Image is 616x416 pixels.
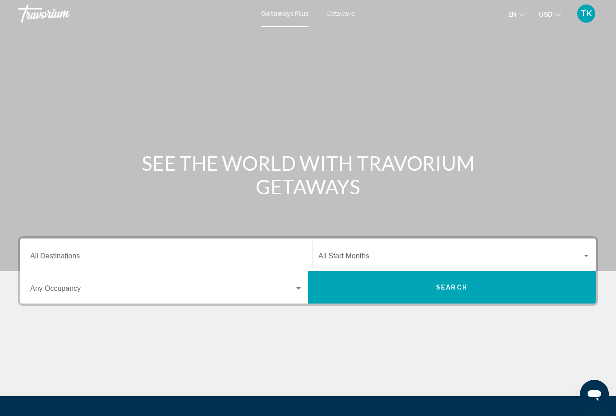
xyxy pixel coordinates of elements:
[580,380,609,409] iframe: Button to launch messaging window
[326,10,355,17] a: Getaways
[308,271,596,304] button: Search
[436,284,468,291] span: Search
[539,11,552,18] span: USD
[18,5,252,23] a: Travorium
[581,9,592,18] span: TK
[20,238,596,304] div: Search widget
[139,151,477,198] h1: SEE THE WORLD WITH TRAVORIUM GETAWAYS
[261,10,308,17] a: Getaways Plus
[575,4,598,23] button: User Menu
[539,8,561,21] button: Change currency
[508,11,517,18] span: en
[508,8,525,21] button: Change language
